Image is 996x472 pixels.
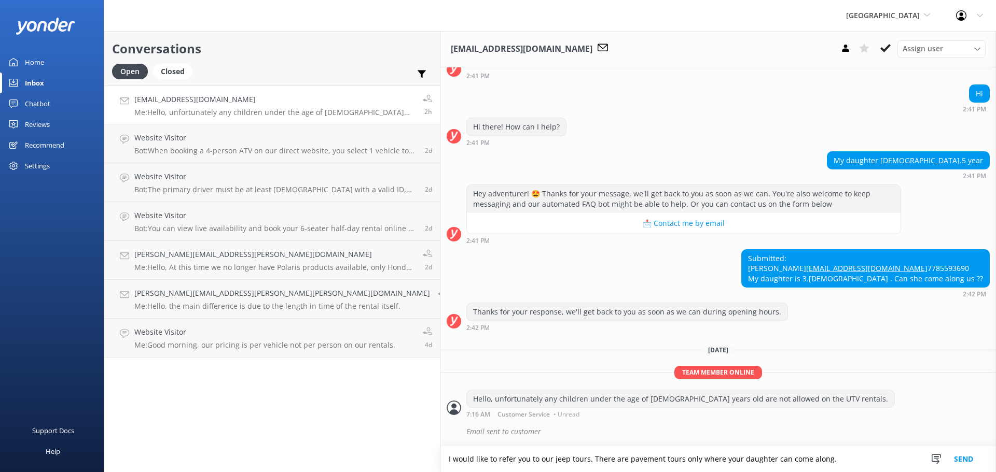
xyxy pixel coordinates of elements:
p: Me: Good morning, our pricing is per vehicle not per person on our rentals. [134,340,395,350]
div: Hi [970,85,989,103]
strong: 7:16 AM [466,411,490,418]
div: Help [46,441,60,462]
span: Aug 24 2025 06:13am (UTC -07:00) America/Phoenix [425,340,432,349]
strong: 2:41 PM [466,73,490,79]
p: Me: Hello, the main difference is due to the length in time of the rental itself. [134,302,430,311]
div: Aug 26 2025 02:42pm (UTC -07:00) America/Phoenix [466,324,788,331]
div: Aug 26 2025 02:41pm (UTC -07:00) America/Phoenix [466,72,901,79]
p: Me: Hello, unfortunately any children under the age of [DEMOGRAPHIC_DATA] years old are not allow... [134,108,415,117]
h4: [PERSON_NAME][EMAIL_ADDRESS][PERSON_NAME][PERSON_NAME][DOMAIN_NAME] [134,288,430,299]
p: Bot: The primary driver must be at least [DEMOGRAPHIC_DATA] with a valid ID, and any additional d... [134,185,417,194]
strong: 2:41 PM [466,140,490,146]
div: Hello, unfortunately any children under the age of [DEMOGRAPHIC_DATA] years old are not allowed o... [467,390,894,408]
strong: 2:42 PM [466,325,490,331]
span: • Unread [554,411,579,418]
a: Website VisitorMe:Good morning, our pricing is per vehicle not per person on our rentals.4d [104,319,440,357]
h3: [EMAIL_ADDRESS][DOMAIN_NAME] [451,42,592,56]
span: [GEOGRAPHIC_DATA] [846,10,920,20]
p: Bot: You can view live availability and book your 6-seater half-day rental online at [URL][DOMAIN... [134,224,417,233]
div: My daughter [DEMOGRAPHIC_DATA].5 year [827,152,989,169]
p: Bot: When booking a 4-person ATV on our direct website, you select 1 vehicle to accommodate all 4... [134,146,417,155]
a: Website VisitorBot:You can view live availability and book your 6-seater half-day rental online a... [104,202,440,241]
a: Website VisitorBot:When booking a 4-person ATV on our direct website, you select 1 vehicle to acc... [104,124,440,163]
a: [PERSON_NAME][EMAIL_ADDRESS][PERSON_NAME][PERSON_NAME][DOMAIN_NAME]Me:Hello, the main difference ... [104,280,440,319]
div: 2025-08-28T14:20:25.060 [447,423,990,440]
a: [EMAIL_ADDRESS][DOMAIN_NAME]Me:Hello, unfortunately any children under the age of [DEMOGRAPHIC_DA... [104,85,440,124]
div: Open [112,64,148,79]
div: Aug 26 2025 02:42pm (UTC -07:00) America/Phoenix [741,290,990,297]
div: Closed [153,64,192,79]
div: Aug 26 2025 02:41pm (UTC -07:00) America/Phoenix [963,105,990,112]
div: Aug 26 2025 02:41pm (UTC -07:00) America/Phoenix [466,139,566,146]
p: Me: Hello, At this time we no longer have Polaris products available, only Honda Talons. [134,263,415,272]
span: Assign user [903,43,943,54]
strong: 2:41 PM [963,173,986,179]
h2: Conversations [112,39,432,59]
div: Home [25,52,44,73]
span: Customer Service [497,411,550,418]
div: Submitted: [PERSON_NAME] 7785593690 My daughter is 3.[DEMOGRAPHIC_DATA] . Can she come along us ?? [742,250,989,288]
span: Aug 25 2025 09:48pm (UTC -07:00) America/Phoenix [425,146,432,155]
span: Team member online [674,366,762,379]
span: Aug 25 2025 03:48pm (UTC -07:00) America/Phoenix [425,224,432,233]
h4: Website Visitor [134,210,417,221]
button: Send [944,446,983,472]
div: Email sent to customer [466,423,990,440]
a: Open [112,65,153,77]
h4: Website Visitor [134,326,395,338]
strong: 2:41 PM [963,106,986,112]
div: Hey adventurer! 🤩 Thanks for your message, we'll get back to you as soon as we can. You're also w... [467,185,901,212]
div: Hi there! How can I help? [467,118,566,136]
span: Aug 25 2025 07:50pm (UTC -07:00) America/Phoenix [425,185,432,194]
div: Support Docs [32,420,74,441]
span: Aug 25 2025 11:30am (UTC -07:00) America/Phoenix [425,263,432,271]
div: Inbox [25,73,44,93]
a: Website VisitorBot:The primary driver must be at least [DEMOGRAPHIC_DATA] with a valid ID, and an... [104,163,440,202]
button: 📩 Contact me by email [467,213,901,234]
div: Thanks for your response, we'll get back to you as soon as we can during opening hours. [467,303,787,321]
img: yonder-white-logo.png [16,18,75,35]
div: Assign User [897,40,986,57]
h4: [PERSON_NAME][EMAIL_ADDRESS][PERSON_NAME][DOMAIN_NAME] [134,249,415,260]
div: Aug 26 2025 02:41pm (UTC -07:00) America/Phoenix [466,237,901,244]
textarea: I would like to refer you to our jeep tours. There are pavement tours only where your daughter ca... [440,446,996,472]
h4: [EMAIL_ADDRESS][DOMAIN_NAME] [134,94,415,105]
h4: Website Visitor [134,171,417,182]
div: Aug 26 2025 02:41pm (UTC -07:00) America/Phoenix [827,172,990,179]
div: Settings [25,155,50,176]
h4: Website Visitor [134,132,417,144]
strong: 2:42 PM [963,291,986,297]
a: Closed [153,65,198,77]
span: Aug 28 2025 07:16am (UTC -07:00) America/Phoenix [424,107,432,116]
a: [PERSON_NAME][EMAIL_ADDRESS][PERSON_NAME][DOMAIN_NAME]Me:Hello, At this time we no longer have Po... [104,241,440,280]
div: Aug 28 2025 07:16am (UTC -07:00) America/Phoenix [466,410,895,418]
div: Chatbot [25,93,50,114]
div: Reviews [25,114,50,135]
a: [EMAIL_ADDRESS][DOMAIN_NAME] [806,263,928,273]
strong: 2:41 PM [466,238,490,244]
span: [DATE] [702,346,735,354]
div: Recommend [25,135,64,155]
